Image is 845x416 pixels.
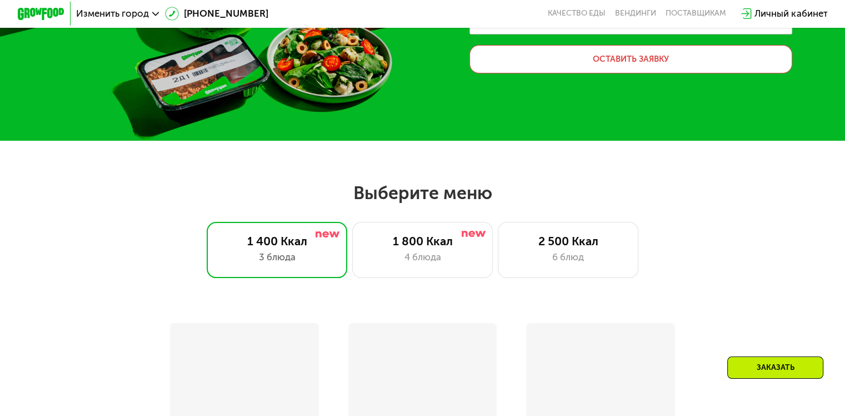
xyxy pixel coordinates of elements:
[510,250,626,264] div: 6 блюд
[38,182,808,204] h2: Выберите меню
[510,234,626,248] div: 2 500 Ккал
[469,45,792,73] button: Оставить заявку
[219,250,335,264] div: 3 блюда
[364,250,481,264] div: 4 блюда
[727,356,823,379] div: Заказать
[219,234,335,248] div: 1 400 Ккал
[666,9,726,18] div: поставщикам
[754,7,827,21] div: Личный кабинет
[615,9,656,18] a: Вендинги
[548,9,606,18] a: Качество еды
[76,9,149,18] span: Изменить город
[165,7,268,21] a: [PHONE_NUMBER]
[364,234,481,248] div: 1 800 Ккал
